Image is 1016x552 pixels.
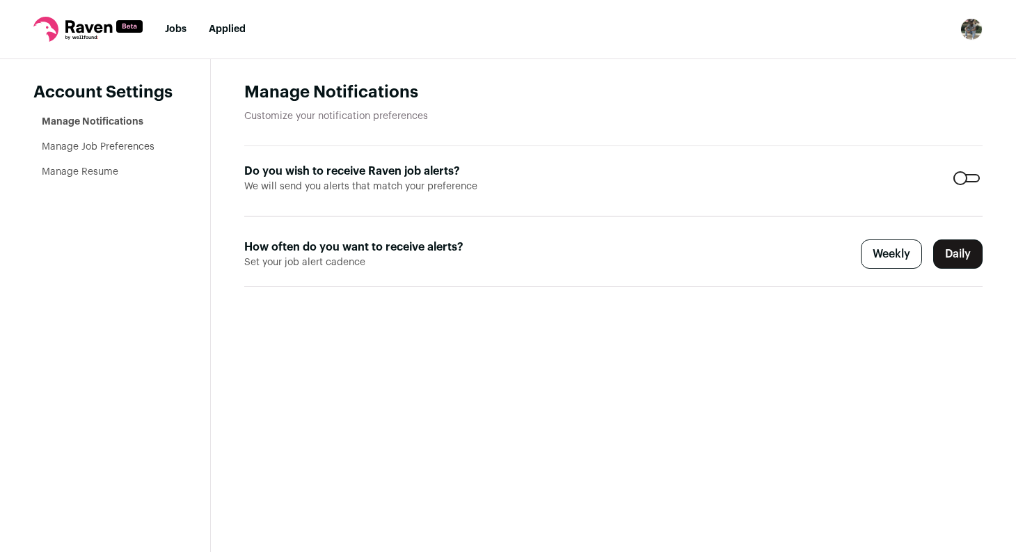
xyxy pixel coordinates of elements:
[244,180,480,194] span: We will send you alerts that match your preference
[960,18,983,40] img: 10564267-medium_jpg
[42,142,154,152] a: Manage Job Preferences
[42,117,143,127] a: Manage Notifications
[960,18,983,40] button: Open dropdown
[33,81,177,104] header: Account Settings
[244,163,480,180] label: Do you wish to receive Raven job alerts?
[209,24,246,34] a: Applied
[165,24,186,34] a: Jobs
[244,81,983,104] h1: Manage Notifications
[933,239,983,269] label: Daily
[244,109,983,123] p: Customize your notification preferences
[861,239,922,269] label: Weekly
[244,239,480,255] label: How often do you want to receive alerts?
[42,167,118,177] a: Manage Resume
[244,255,480,269] span: Set your job alert cadence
